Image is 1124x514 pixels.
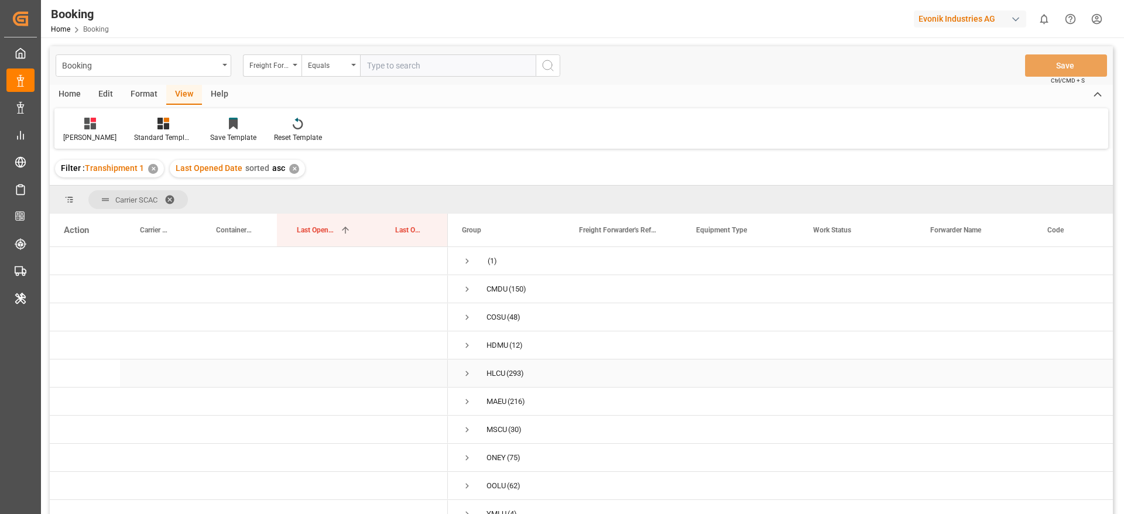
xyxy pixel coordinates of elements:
[301,54,360,77] button: open menu
[148,164,158,174] div: ✕
[486,332,508,359] div: HDMU
[508,388,525,415] span: (216)
[85,163,144,173] span: Transhipment 1
[122,85,166,105] div: Format
[50,331,448,359] div: Press SPACE to select this row.
[507,304,520,331] span: (48)
[536,54,560,77] button: search button
[50,388,448,416] div: Press SPACE to select this row.
[134,132,193,143] div: Standard Templates
[90,85,122,105] div: Edit
[486,360,505,387] div: HLCU
[486,416,507,443] div: MSCU
[216,226,252,234] span: Container No.
[50,416,448,444] div: Press SPACE to select this row.
[508,416,522,443] span: (30)
[486,472,506,499] div: OOLU
[51,25,70,33] a: Home
[245,163,269,173] span: sorted
[249,57,289,71] div: Freight Forwarder's Reference No.
[1025,54,1107,77] button: Save
[64,225,89,235] div: Action
[579,226,657,234] span: Freight Forwarder's Reference No.
[308,57,348,71] div: Equals
[140,226,172,234] span: Carrier Booking No.
[297,226,335,234] span: Last Opened Date
[50,472,448,500] div: Press SPACE to select this row.
[176,163,242,173] span: Last Opened Date
[115,196,157,204] span: Carrier SCAC
[210,132,256,143] div: Save Template
[1047,226,1064,234] span: Code
[166,85,202,105] div: View
[360,54,536,77] input: Type to search
[509,276,526,303] span: (150)
[50,444,448,472] div: Press SPACE to select this row.
[1051,76,1085,85] span: Ctrl/CMD + S
[50,359,448,388] div: Press SPACE to select this row.
[507,444,520,471] span: (75)
[507,472,520,499] span: (62)
[202,85,237,105] div: Help
[486,276,508,303] div: CMDU
[50,247,448,275] div: Press SPACE to select this row.
[243,54,301,77] button: open menu
[1057,6,1084,32] button: Help Center
[813,226,851,234] span: Work Status
[486,304,506,331] div: COSU
[486,388,506,415] div: MAEU
[289,164,299,174] div: ✕
[50,85,90,105] div: Home
[509,332,523,359] span: (12)
[62,57,218,72] div: Booking
[930,226,981,234] span: Forwarder Name
[61,163,85,173] span: Filter :
[50,275,448,303] div: Press SPACE to select this row.
[488,248,497,275] span: (1)
[914,8,1031,30] button: Evonik Industries AG
[462,226,481,234] span: Group
[274,132,322,143] div: Reset Template
[696,226,747,234] span: Equipment Type
[506,360,524,387] span: (293)
[50,303,448,331] div: Press SPACE to select this row.
[272,163,285,173] span: asc
[63,132,116,143] div: [PERSON_NAME]
[914,11,1026,28] div: Evonik Industries AG
[486,444,506,471] div: ONEY
[395,226,423,234] span: Last Opened By
[56,54,231,77] button: open menu
[51,5,109,23] div: Booking
[1031,6,1057,32] button: show 0 new notifications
